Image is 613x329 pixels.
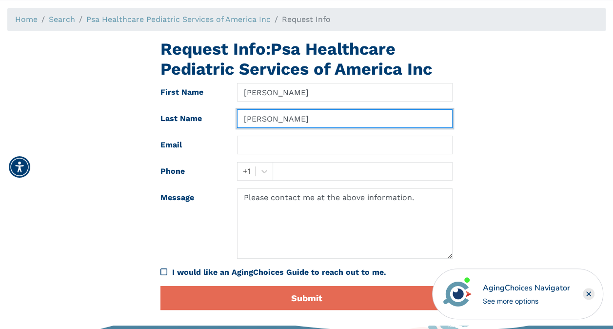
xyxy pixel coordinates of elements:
a: Psa Healthcare Pediatric Services of America Inc [86,15,271,24]
label: Message [153,188,230,259]
label: Last Name [153,109,230,128]
h1: Request Info: Psa Healthcare Pediatric Services of America Inc [160,39,453,79]
label: Email [153,136,230,154]
span: Request Info [282,15,331,24]
div: Close [583,288,594,300]
textarea: Please contact me at the above information. [237,188,452,259]
a: Home [15,15,38,24]
a: Search [49,15,75,24]
img: avatar [441,277,474,310]
nav: breadcrumb [7,8,606,31]
div: See more options [482,296,570,306]
div: I would like an AgingChoices Guide to reach out to me. [172,267,453,278]
label: First Name [153,83,230,102]
div: I would like an AgingChoices Guide to reach out to me. [160,267,453,278]
div: AgingChoices Navigator [482,282,570,294]
button: Submit [160,286,453,310]
div: Accessibility Menu [9,156,30,178]
label: Phone [153,162,230,181]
